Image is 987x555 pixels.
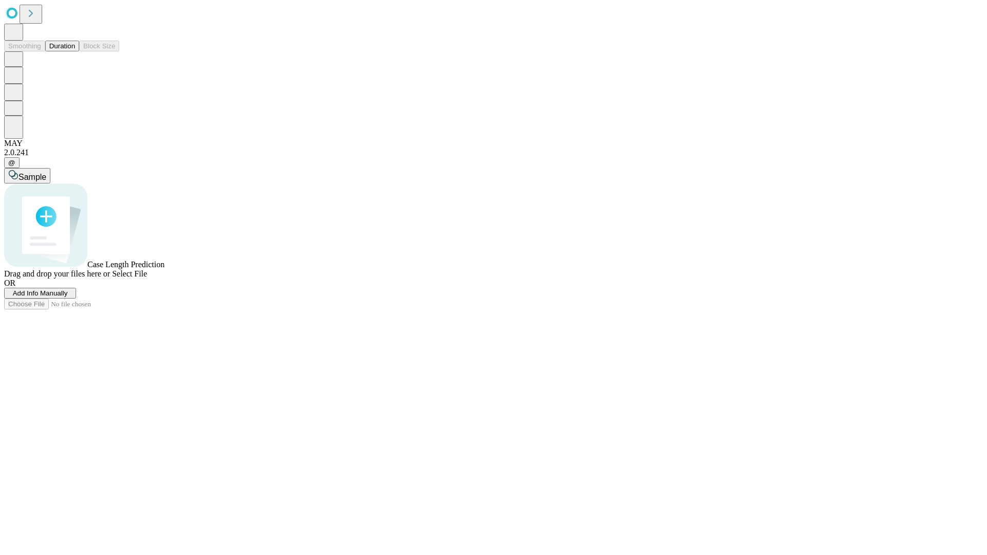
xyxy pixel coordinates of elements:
[4,288,76,299] button: Add Info Manually
[4,279,15,287] span: OR
[79,41,119,51] button: Block Size
[45,41,79,51] button: Duration
[4,41,45,51] button: Smoothing
[13,289,68,297] span: Add Info Manually
[8,159,15,166] span: @
[112,269,147,278] span: Select File
[4,148,983,157] div: 2.0.241
[19,173,46,181] span: Sample
[87,260,164,269] span: Case Length Prediction
[4,269,110,278] span: Drag and drop your files here or
[4,157,20,168] button: @
[4,139,983,148] div: MAY
[4,168,50,183] button: Sample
